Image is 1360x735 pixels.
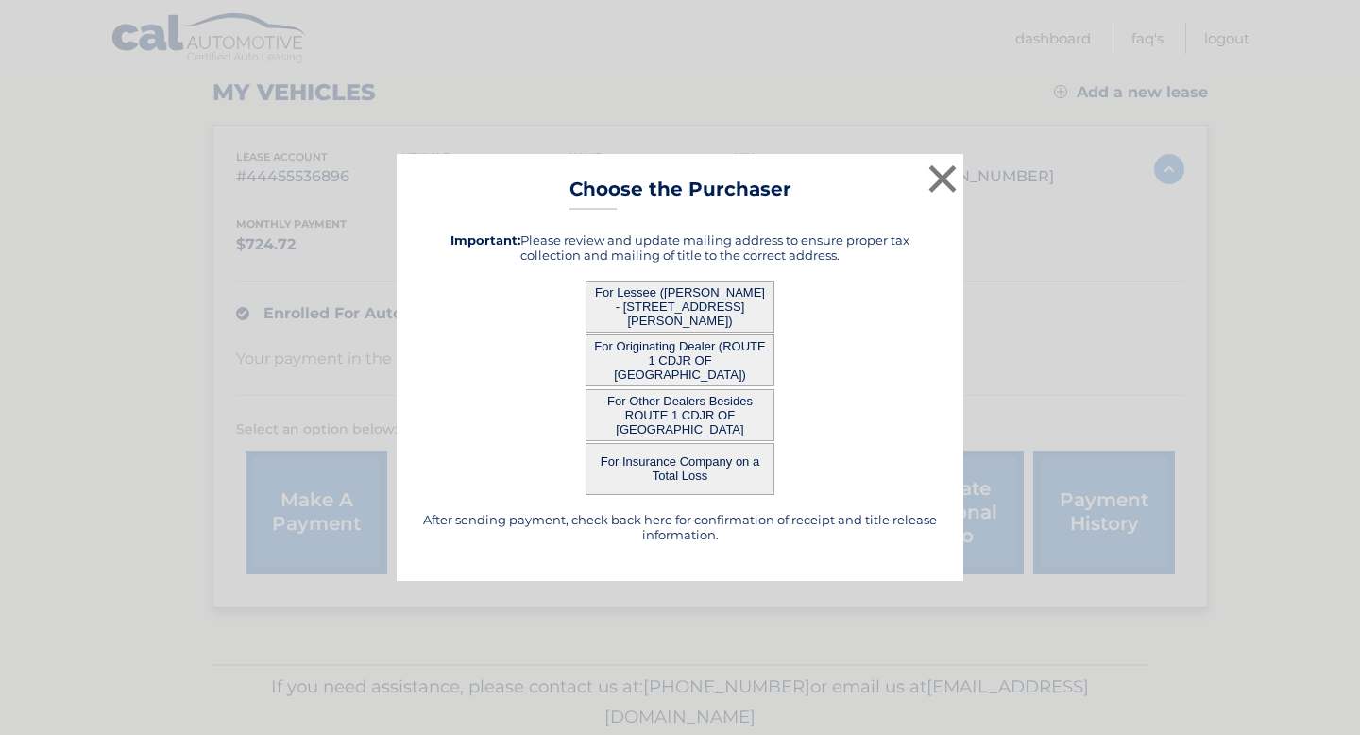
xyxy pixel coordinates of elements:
[420,512,940,542] h5: After sending payment, check back here for confirmation of receipt and title release information.
[924,160,961,197] button: ×
[586,281,774,333] button: For Lessee ([PERSON_NAME] - [STREET_ADDRESS][PERSON_NAME])
[569,178,791,211] h3: Choose the Purchaser
[586,334,774,386] button: For Originating Dealer (ROUTE 1 CDJR OF [GEOGRAPHIC_DATA])
[420,232,940,263] h5: Please review and update mailing address to ensure proper tax collection and mailing of title to ...
[586,443,774,495] button: For Insurance Company on a Total Loss
[586,389,774,441] button: For Other Dealers Besides ROUTE 1 CDJR OF [GEOGRAPHIC_DATA]
[450,232,520,248] strong: Important:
